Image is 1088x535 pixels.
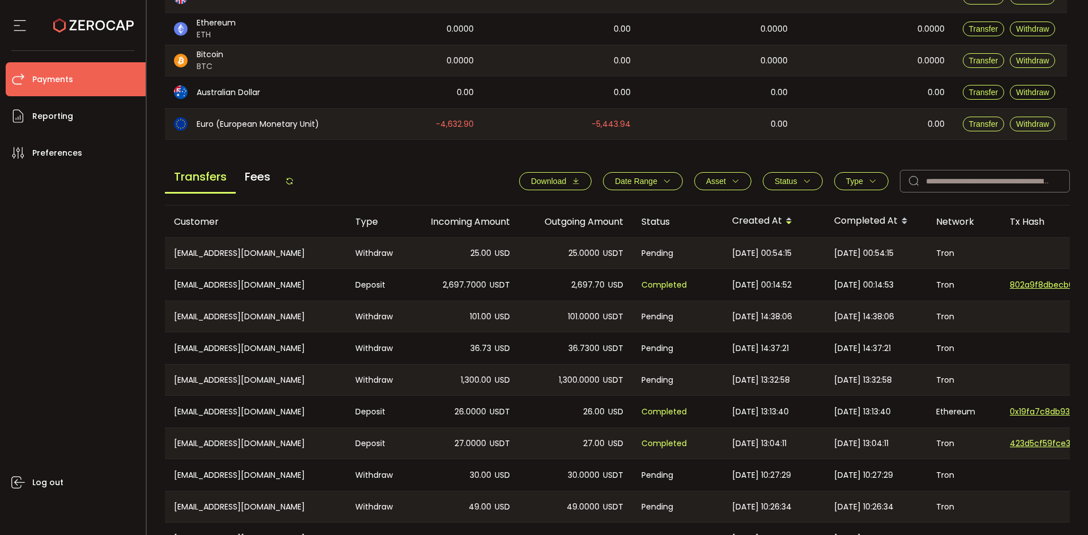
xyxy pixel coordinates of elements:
[732,342,789,355] span: [DATE] 14:37:21
[165,459,346,491] div: [EMAIL_ADDRESS][DOMAIN_NAME]
[603,500,623,513] span: USDT
[346,269,406,301] div: Deposit
[1010,53,1055,68] button: Withdraw
[174,117,188,131] img: eur_portfolio.svg
[495,247,510,260] span: USD
[568,247,600,260] span: 25.0000
[825,212,927,231] div: Completed At
[732,247,792,260] span: [DATE] 00:54:15
[197,17,236,29] span: Ethereum
[490,279,510,292] span: USDT
[495,469,510,482] span: USD
[165,215,346,228] div: Customer
[531,177,566,186] span: Download
[927,238,1001,268] div: Tron
[174,54,188,67] img: btc_portfolio.svg
[632,215,723,228] div: Status
[346,215,406,228] div: Type
[495,500,510,513] span: USD
[641,247,673,260] span: Pending
[165,396,346,427] div: [EMAIL_ADDRESS][DOMAIN_NAME]
[165,491,346,522] div: [EMAIL_ADDRESS][DOMAIN_NAME]
[963,85,1005,100] button: Transfer
[32,71,73,88] span: Payments
[567,500,600,513] span: 49.0000
[763,172,823,190] button: Status
[1016,56,1049,65] span: Withdraw
[608,405,623,418] span: USD
[454,405,486,418] span: 26.0000
[608,437,623,450] span: USD
[834,374,892,387] span: [DATE] 13:32:58
[771,118,788,131] span: 0.00
[197,29,236,41] span: ETH
[614,86,631,99] span: 0.00
[571,279,605,292] span: 2,697.70
[834,437,889,450] span: [DATE] 13:04:11
[608,279,623,292] span: USD
[834,247,894,260] span: [DATE] 00:54:15
[927,269,1001,301] div: Tron
[927,365,1001,395] div: Tron
[834,500,894,513] span: [DATE] 10:26:34
[834,342,891,355] span: [DATE] 14:37:21
[174,85,188,99] img: aud_portfolio.svg
[495,374,510,387] span: USD
[1010,85,1055,100] button: Withdraw
[615,177,657,186] span: Date Range
[447,54,474,67] span: 0.0000
[461,374,491,387] span: 1,300.00
[1016,24,1049,33] span: Withdraw
[197,118,319,130] span: Euro (European Monetary Unit)
[723,212,825,231] div: Created At
[969,88,998,97] span: Transfer
[732,469,791,482] span: [DATE] 10:27:29
[614,54,631,67] span: 0.00
[834,172,889,190] button: Type
[346,365,406,395] div: Withdraw
[519,172,592,190] button: Download
[470,342,491,355] span: 36.73
[346,491,406,522] div: Withdraw
[732,374,790,387] span: [DATE] 13:32:58
[927,332,1001,364] div: Tron
[165,332,346,364] div: [EMAIL_ADDRESS][DOMAIN_NAME]
[457,86,474,99] span: 0.00
[568,342,600,355] span: 36.7300
[963,53,1005,68] button: Transfer
[927,301,1001,332] div: Tron
[592,118,631,131] span: -5,443.94
[760,54,788,67] span: 0.0000
[490,405,510,418] span: USDT
[603,310,623,323] span: USDT
[775,177,797,186] span: Status
[706,177,726,186] span: Asset
[32,145,82,161] span: Preferences
[917,54,945,67] span: 0.0000
[490,437,510,450] span: USDT
[969,56,998,65] span: Transfer
[197,49,223,61] span: Bitcoin
[583,405,605,418] span: 26.00
[519,215,632,228] div: Outgoing Amount
[603,247,623,260] span: USDT
[834,310,894,323] span: [DATE] 14:38:06
[32,474,63,491] span: Log out
[603,342,623,355] span: USDT
[447,23,474,36] span: 0.0000
[165,428,346,459] div: [EMAIL_ADDRESS][DOMAIN_NAME]
[346,428,406,459] div: Deposit
[469,500,491,513] span: 49.00
[406,215,519,228] div: Incoming Amount
[346,459,406,491] div: Withdraw
[694,172,751,190] button: Asset
[732,310,792,323] span: [DATE] 14:38:06
[174,22,188,36] img: eth_portfolio.svg
[927,396,1001,427] div: Ethereum
[1031,481,1088,535] iframe: Chat Widget
[165,269,346,301] div: [EMAIL_ADDRESS][DOMAIN_NAME]
[568,469,600,482] span: 30.0000
[470,247,491,260] span: 25.00
[436,118,474,131] span: -4,632.90
[236,161,279,192] span: Fees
